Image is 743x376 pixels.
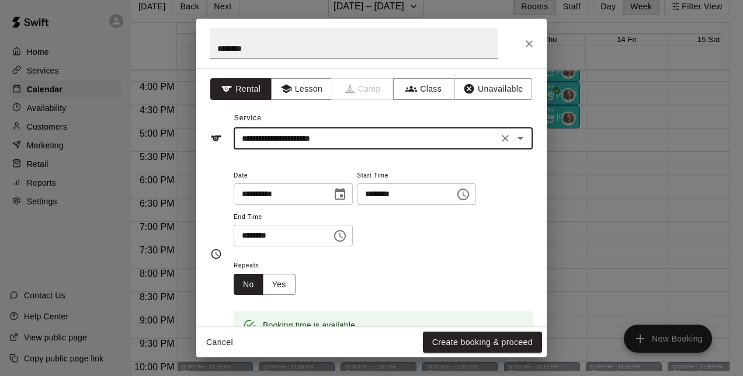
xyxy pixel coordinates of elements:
span: End Time [234,210,353,225]
button: Choose time, selected time is 5:00 PM [452,183,475,206]
svg: Service [210,133,222,144]
button: No [234,274,263,295]
span: Repeats [234,258,305,274]
span: Start Time [357,168,476,184]
button: Rental [210,78,272,100]
button: Cancel [201,332,238,353]
svg: Timing [210,248,222,260]
span: Date [234,168,353,184]
button: Create booking & proceed [423,332,542,353]
button: Clear [497,130,513,147]
button: Class [393,78,454,100]
button: Close [519,33,540,54]
button: Yes [263,274,296,295]
div: outlined button group [234,274,296,295]
button: Choose date, selected date is Nov 11, 2025 [328,183,352,206]
button: Choose time, selected time is 6:30 PM [328,224,352,248]
button: Lesson [271,78,332,100]
span: Camps can only be created in the Services page [332,78,394,100]
button: Open [512,130,529,147]
span: Service [234,114,262,122]
button: Unavailable [454,78,532,100]
div: Booking time is available [263,315,355,336]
